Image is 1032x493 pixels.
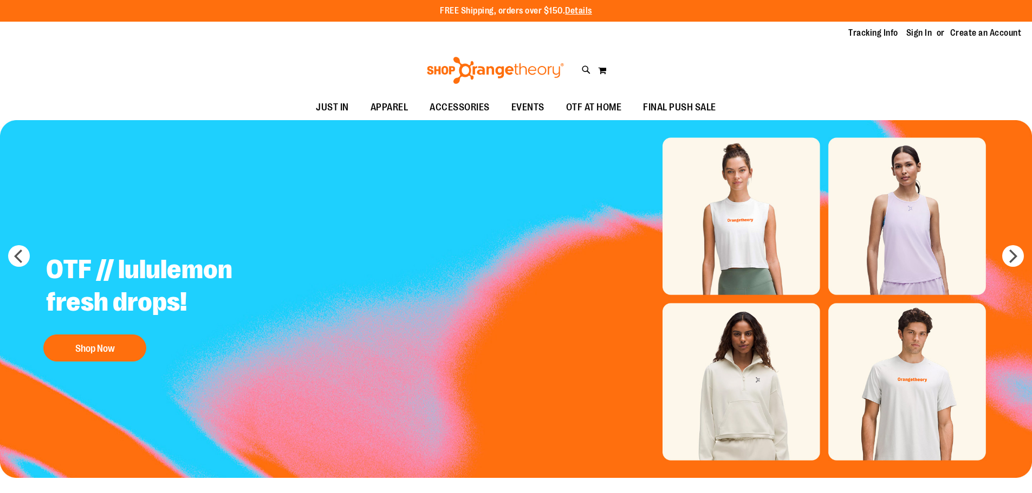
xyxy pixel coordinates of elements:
span: JUST IN [316,95,349,120]
p: FREE Shipping, orders over $150. [440,5,592,17]
span: OTF AT HOME [566,95,622,120]
img: Shop Orangetheory [425,57,566,84]
button: Shop Now [43,334,146,361]
button: next [1002,245,1024,267]
span: EVENTS [511,95,544,120]
button: prev [8,245,30,267]
span: ACCESSORIES [430,95,490,120]
a: Create an Account [950,27,1022,39]
a: Tracking Info [848,27,898,39]
a: Sign In [906,27,932,39]
a: OTF // lululemon fresh drops! Shop Now [38,245,307,367]
a: Details [565,6,592,16]
h2: OTF // lululemon fresh drops! [38,245,307,329]
span: APPAREL [371,95,408,120]
span: FINAL PUSH SALE [643,95,716,120]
